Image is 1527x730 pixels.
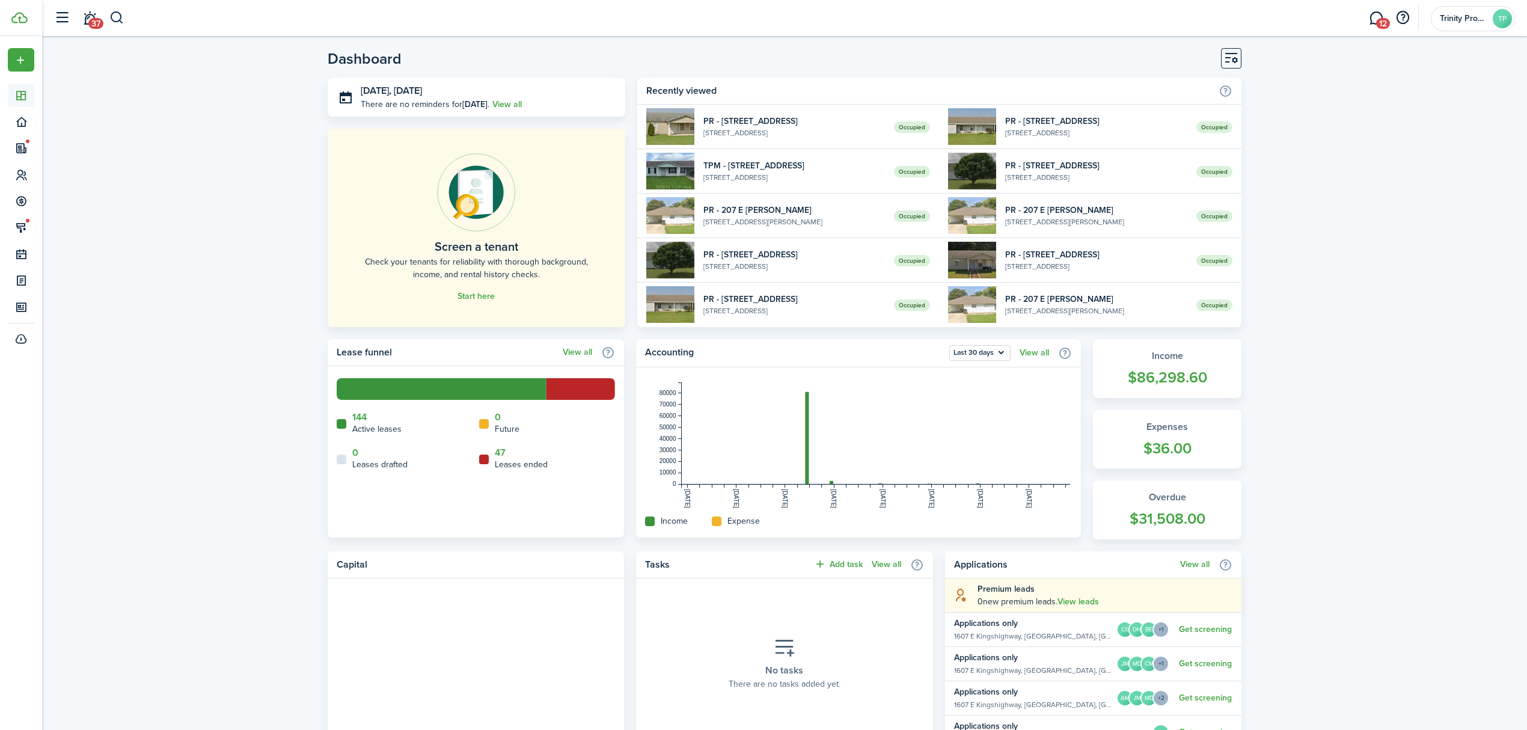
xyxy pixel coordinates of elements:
span: Occupied [894,210,930,222]
a: Get screening [1179,625,1232,634]
widget-list-item-description: 1607 E Kingshighway, [GEOGRAPHIC_DATA], [GEOGRAPHIC_DATA], 72450, [GEOGRAPHIC_DATA] [954,665,1112,676]
home-widget-title: Expense [727,515,760,527]
h3: [DATE], [DATE] [361,84,616,99]
a: Income$86,298.60 [1093,339,1241,398]
widget-list-item-description: [STREET_ADDRESS][PERSON_NAME] [1005,216,1187,227]
button: Open menu [1157,655,1169,672]
widget-list-item-description: [STREET_ADDRESS] [1005,172,1187,183]
menu-trigger: +2 [1152,690,1169,707]
button: Open menu [1157,690,1169,707]
tspan: 70000 [659,401,676,408]
avatar-text: JM [1130,691,1144,705]
tspan: [DATE] [733,489,739,508]
span: Occupied [894,255,930,266]
a: Overdue$31,508.00 [1093,480,1241,539]
tspan: 0 [673,480,676,487]
widget-list-item-title: PR - 207 E [PERSON_NAME] [1005,204,1187,216]
home-widget-title: Future [495,423,519,435]
avatar-text: AM [1118,691,1132,705]
img: TenantCloud [11,12,28,23]
widget-list-item-title: PR - 207 E [PERSON_NAME] [1005,293,1187,305]
tspan: [DATE] [782,489,789,508]
span: Occupied [1196,255,1232,266]
a: Get screening [1179,693,1232,703]
widget-list-item-description: [STREET_ADDRESS] [703,261,886,272]
home-widget-title: Tasks [645,557,807,572]
tspan: [DATE] [977,489,984,508]
span: Occupied [1196,299,1232,311]
a: Messaging [1365,3,1388,34]
b: [DATE] [462,98,488,111]
widget-stats-title: Overdue [1105,490,1229,505]
span: Occupied [1196,121,1232,133]
span: Occupied [1196,166,1232,177]
button: Open menu [949,345,1011,361]
span: Trinity Property Management [1440,14,1488,23]
tspan: 60000 [659,413,676,419]
button: Last 30 days [949,345,1011,361]
tspan: 40000 [659,435,676,442]
img: 1 [646,242,694,278]
widget-list-item-description: [STREET_ADDRESS] [1005,127,1187,138]
menu-trigger: +1 [1152,655,1169,672]
tspan: [DATE] [831,489,837,508]
img: 1 [948,242,996,278]
widget-stats-title: Expenses [1105,420,1229,434]
tspan: [DATE] [1026,489,1032,508]
img: 1 [948,197,996,234]
a: View all [563,348,592,357]
widget-list-item-description: 1607 E Kingshighway, [GEOGRAPHIC_DATA], [GEOGRAPHIC_DATA], 72450, [GEOGRAPHIC_DATA] [954,699,1112,710]
widget-list-item-title: PR - [STREET_ADDRESS] [1005,115,1187,127]
widget-list-item-description: [STREET_ADDRESS] [703,172,886,183]
button: Open menu [1157,621,1169,638]
avatar-text: JM [1118,657,1132,671]
tspan: [DATE] [928,489,935,508]
widget-stats-title: Income [1105,349,1229,363]
home-widget-title: Active leases [352,423,402,435]
a: Expenses$36.00 [1093,410,1241,469]
home-widget-title: Recently viewed [646,84,1213,98]
a: 0 [352,447,358,458]
widget-list-item-title: PR - [STREET_ADDRESS] [1005,248,1187,261]
home-placeholder-description: Check your tenants for reliability with thorough background, income, and rental history checks. [355,256,598,281]
tspan: 10000 [659,469,676,476]
avatar-text: CM [1142,657,1156,671]
avatar-text: MD [1130,657,1144,671]
img: 1 [948,286,996,323]
avatar-text: TP [1493,9,1512,28]
img: 1 [646,108,694,145]
widget-list-item-description: [STREET_ADDRESS] [703,127,886,138]
home-widget-title: Accounting [645,345,943,361]
tspan: [DATE] [880,489,886,508]
explanation-title: Premium leads [978,583,1232,595]
button: Open sidebar [50,7,73,29]
widget-list-item-title: PR - [STREET_ADDRESS] [1005,159,1187,172]
home-placeholder-title: Screen a tenant [435,238,518,256]
widget-list-item-title: PR - [STREET_ADDRESS] [703,248,886,261]
explanation-description: 0 new premium leads . [978,595,1232,608]
img: 1 [646,153,694,189]
home-widget-title: Applications [954,557,1174,572]
home-widget-title: Income [661,515,688,527]
widget-list-item-title: Applications only [954,686,1112,698]
widget-list-item-description: [STREET_ADDRESS] [703,305,886,316]
span: 37 [88,18,103,29]
button: Open resource center [1392,8,1413,28]
span: Occupied [894,166,930,177]
a: 47 [495,447,506,458]
placeholder-description: There are no tasks added yet. [729,678,840,690]
img: Online payments [437,153,515,232]
home-widget-title: Capital [337,557,609,572]
avatar-text: CE [1118,622,1132,637]
span: Occupied [894,121,930,133]
span: Occupied [894,299,930,311]
button: Customise [1221,48,1241,69]
a: View leads [1057,597,1099,607]
img: 1 [646,286,694,323]
home-widget-title: Leases ended [495,458,548,471]
span: Occupied [1196,210,1232,222]
tspan: 20000 [659,458,676,464]
button: Search [109,8,124,28]
img: 1 [948,153,996,189]
tspan: 30000 [659,447,676,453]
